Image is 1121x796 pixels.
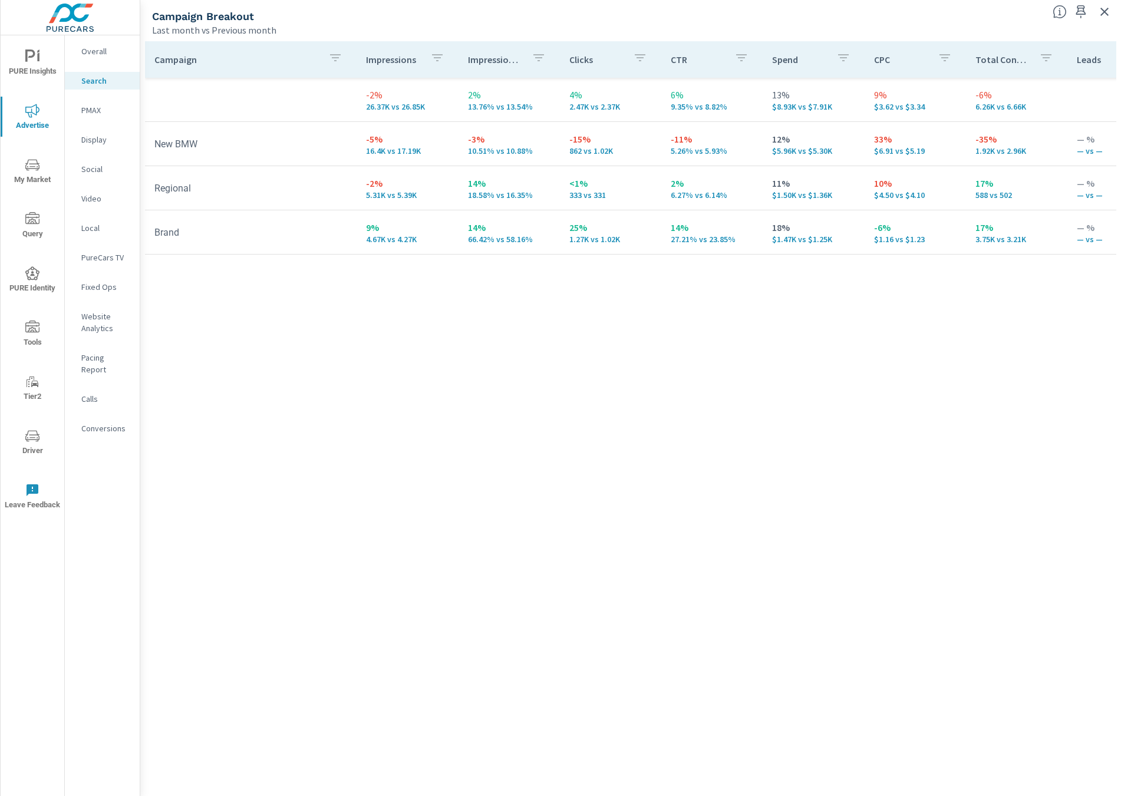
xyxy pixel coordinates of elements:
[874,88,957,102] p: 9%
[145,173,357,203] td: Regional
[65,390,140,408] div: Calls
[65,72,140,90] div: Search
[366,190,449,200] p: 5,307 vs 5,391
[468,146,550,156] p: 10.51% vs 10.88%
[4,49,61,78] span: PURE Insights
[65,101,140,119] div: PMAX
[65,131,140,148] div: Display
[65,349,140,378] div: Pacing Report
[81,352,130,375] p: Pacing Report
[975,146,1058,156] p: 1,922 vs 2,956
[975,176,1058,190] p: 17%
[468,220,550,234] p: 14%
[569,132,652,146] p: -15%
[81,134,130,146] p: Display
[772,176,855,190] p: 11%
[4,375,61,404] span: Tier2
[1053,5,1067,19] span: This is a summary of Search performance results by campaign. Each column can be sorted.
[65,249,140,266] div: PureCars TV
[81,163,130,175] p: Social
[145,129,357,159] td: New BMW
[366,220,449,234] p: 9%
[569,102,652,111] p: 2,465 vs 2,369
[975,54,1030,65] p: Total Conversions
[772,146,855,156] p: $5,956.67 vs $5,297.47
[81,393,130,405] p: Calls
[65,278,140,296] div: Fixed Ops
[65,308,140,337] div: Website Analytics
[975,88,1058,102] p: -6%
[4,158,61,187] span: My Market
[874,190,957,200] p: $4.50 vs $4.10
[366,234,449,244] p: 4,667 vs 4,269
[366,176,449,190] p: -2%
[569,176,652,190] p: <1%
[569,234,652,244] p: 1,270 vs 1,018
[81,45,130,57] p: Overall
[366,88,449,102] p: -2%
[468,176,550,190] p: 14%
[4,321,61,349] span: Tools
[569,220,652,234] p: 25%
[1,35,64,523] div: nav menu
[468,88,550,102] p: 2%
[569,54,624,65] p: Clicks
[4,266,61,295] span: PURE Identity
[671,176,753,190] p: 2%
[366,54,420,65] p: Impressions
[772,88,855,102] p: 13%
[874,102,957,111] p: $3.62 vs $3.34
[65,42,140,60] div: Overall
[81,252,130,263] p: PureCars TV
[772,132,855,146] p: 12%
[975,190,1058,200] p: 588 vs 502
[468,190,550,200] p: 18.58% vs 16.35%
[81,311,130,334] p: Website Analytics
[671,102,753,111] p: 9.35% vs 8.82%
[468,54,522,65] p: Impression Share
[154,54,319,65] p: Campaign
[671,54,725,65] p: CTR
[874,146,957,156] p: $6.91 vs $5.19
[81,281,130,293] p: Fixed Ops
[975,102,1058,111] p: 6,260 vs 6,664
[671,234,753,244] p: 27.21% vs 23.85%
[81,422,130,434] p: Conversions
[874,234,957,244] p: $1.16 vs $1.23
[81,75,130,87] p: Search
[65,190,140,207] div: Video
[772,190,855,200] p: $1,499.97 vs $1,356.75
[874,54,928,65] p: CPC
[772,102,855,111] p: $8,931.34 vs $7,908.34
[569,190,652,200] p: 333 vs 331
[772,54,826,65] p: Spend
[152,23,276,37] p: Last month vs Previous month
[1071,2,1090,21] span: Save this to your personalized report
[772,234,855,244] p: $1,474.71 vs $1,254.12
[81,222,130,234] p: Local
[671,88,753,102] p: 6%
[4,483,61,512] span: Leave Feedback
[975,132,1058,146] p: -35%
[671,220,753,234] p: 14%
[569,88,652,102] p: 4%
[671,190,753,200] p: 6.27% vs 6.14%
[4,429,61,458] span: Driver
[468,102,550,111] p: 13.76% vs 13.54%
[366,146,449,156] p: 16,397 vs 17,192
[671,146,753,156] p: 5.26% vs 5.93%
[65,160,140,178] div: Social
[468,234,550,244] p: 66.42% vs 58.16%
[366,102,449,111] p: 26,371 vs 26,852
[366,132,449,146] p: -5%
[65,420,140,437] div: Conversions
[874,220,957,234] p: -6%
[145,217,357,247] td: Brand
[468,132,550,146] p: -3%
[772,220,855,234] p: 18%
[4,104,61,133] span: Advertise
[152,10,254,22] h5: Campaign Breakout
[975,220,1058,234] p: 17%
[4,212,61,241] span: Query
[975,234,1058,244] p: 3,750 vs 3,205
